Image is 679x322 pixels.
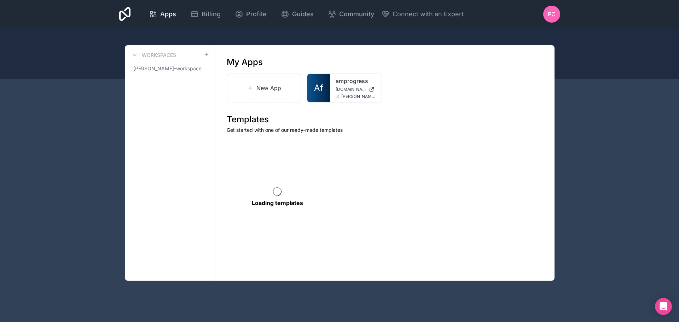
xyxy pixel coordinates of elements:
a: amprogress [336,77,376,85]
a: Billing [185,6,226,22]
span: Af [314,82,323,94]
p: Loading templates [252,199,303,207]
div: Open Intercom Messenger [655,298,672,315]
span: [PERSON_NAME]-workspace [133,65,202,72]
span: [DOMAIN_NAME] [336,87,366,92]
a: New App [227,74,302,103]
span: Billing [202,9,221,19]
p: Get started with one of our ready-made templates [227,127,543,134]
a: [PERSON_NAME]-workspace [130,62,209,75]
span: Connect with an Expert [393,9,464,19]
span: PC [548,10,556,18]
span: Guides [292,9,314,19]
span: Apps [160,9,176,19]
a: Community [322,6,380,22]
h1: My Apps [227,57,263,68]
span: [PERSON_NAME][EMAIL_ADDRESS][DOMAIN_NAME] [341,94,376,99]
span: Profile [246,9,267,19]
h3: Workspaces [142,52,176,59]
a: Guides [275,6,319,22]
a: Apps [143,6,182,22]
button: Connect with an Expert [381,9,464,19]
span: Community [339,9,374,19]
a: [DOMAIN_NAME] [336,87,376,92]
a: Workspaces [130,51,176,59]
h1: Templates [227,114,543,125]
a: Af [307,74,330,102]
a: Profile [229,6,272,22]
